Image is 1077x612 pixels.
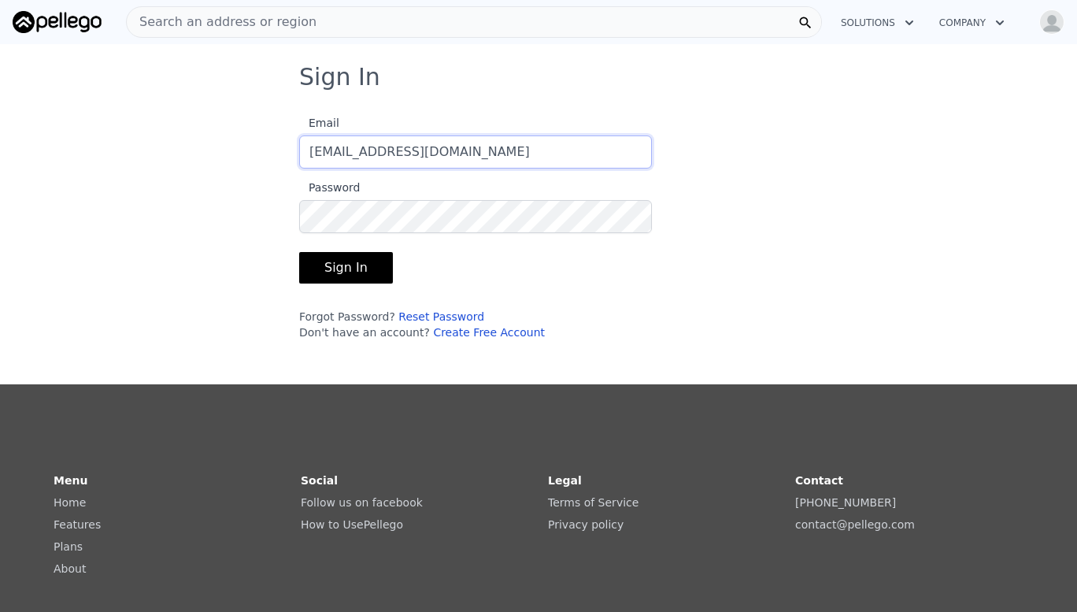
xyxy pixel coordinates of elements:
[433,326,545,339] a: Create Free Account
[927,9,1017,37] button: Company
[301,474,338,487] strong: Social
[127,13,316,32] span: Search an address or region
[828,9,927,37] button: Solutions
[301,518,403,531] a: How to UsePellego
[795,518,915,531] a: contact@pellego.com
[299,117,339,129] span: Email
[548,474,582,487] strong: Legal
[299,200,652,233] input: Password
[299,135,652,169] input: Email
[13,11,102,33] img: Pellego
[548,518,624,531] a: Privacy policy
[299,181,360,194] span: Password
[795,496,896,509] a: [PHONE_NUMBER]
[795,474,843,487] strong: Contact
[54,562,86,575] a: About
[299,309,652,340] div: Forgot Password? Don't have an account?
[54,474,87,487] strong: Menu
[1039,9,1064,35] img: avatar
[54,540,83,553] a: Plans
[299,252,393,284] button: Sign In
[301,496,423,509] a: Follow us on facebook
[54,518,101,531] a: Features
[398,310,484,323] a: Reset Password
[54,496,86,509] a: Home
[299,63,778,91] h3: Sign In
[548,496,638,509] a: Terms of Service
